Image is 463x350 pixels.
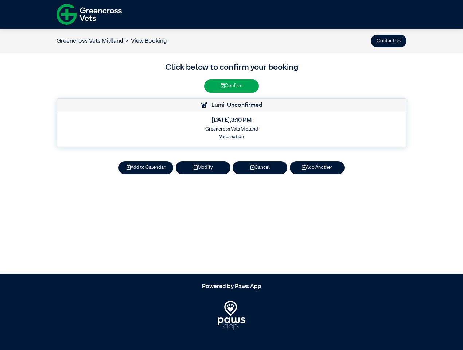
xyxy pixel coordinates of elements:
img: PawsApp [218,301,246,330]
button: Add to Calendar [118,161,173,174]
h3: Click below to confirm your booking [57,62,406,74]
button: Modify [176,161,230,174]
h5: Powered by Paws App [57,283,406,290]
nav: breadcrumb [57,37,167,46]
a: Greencross Vets Midland [57,38,123,44]
button: Confirm [204,79,259,92]
h5: [DATE] , 3:10 PM [62,117,401,124]
button: Cancel [233,161,287,174]
button: Add Another [290,161,345,174]
span: - [225,102,262,108]
span: Lumi [208,102,225,108]
h6: Vaccination [62,134,401,140]
button: Contact Us [371,35,406,47]
li: View Booking [123,37,167,46]
strong: Unconfirmed [227,102,262,108]
h6: Greencross Vets Midland [62,127,401,132]
img: f-logo [57,2,122,27]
